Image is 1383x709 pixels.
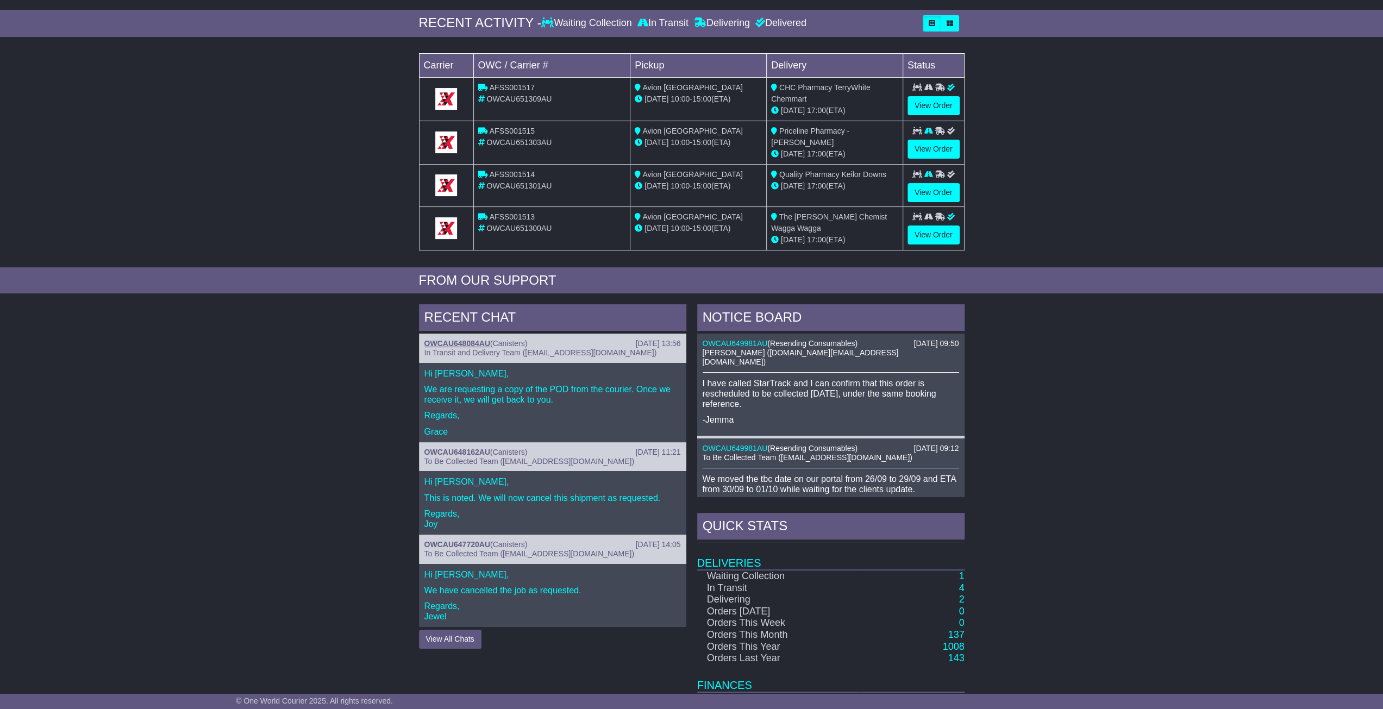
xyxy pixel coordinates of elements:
[948,629,964,640] a: 137
[697,542,965,570] td: Deliveries
[926,693,964,704] span: 6,912.95
[424,549,634,558] span: To Be Collected Team ([EMAIL_ADDRESS][DOMAIN_NAME])
[635,93,762,105] div: - (ETA)
[644,181,668,190] span: [DATE]
[236,697,393,705] span: © One World Courier 2025. All rights reserved.
[908,183,960,202] a: View Order
[908,96,960,115] a: View Order
[942,641,964,652] a: 1008
[424,540,681,549] div: ( )
[635,339,680,348] div: [DATE] 13:56
[419,53,473,77] td: Carrier
[921,693,964,704] a: $6,912.95
[424,426,681,437] p: Grace
[781,149,805,158] span: [DATE]
[424,509,681,529] p: Regards, Joy
[424,448,490,456] a: OWCAU648162AU
[703,444,959,453] div: ( )
[490,212,535,221] span: AFSS001513
[419,273,965,288] div: FROM OUR SUPPORT
[959,582,964,593] a: 4
[435,131,457,153] img: GetCarrierServiceLogo
[948,652,964,663] a: 143
[424,384,681,405] p: We are requesting a copy of the POD from the courier. Once we receive it, we will get back to you.
[486,138,552,147] span: OWCAU651303AU
[908,140,960,159] a: View Order
[424,348,657,357] span: In Transit and Delivery Team ([EMAIL_ADDRESS][DOMAIN_NAME])
[770,339,855,348] span: Resending Consumables
[697,594,859,606] td: Delivering
[697,617,859,629] td: Orders This Week
[635,17,691,29] div: In Transit
[424,476,681,487] p: Hi [PERSON_NAME],
[959,606,964,617] a: 0
[959,594,964,605] a: 2
[642,127,742,135] span: Avion [GEOGRAPHIC_DATA]
[781,181,805,190] span: [DATE]
[697,652,859,664] td: Orders Last Year
[697,582,859,594] td: In Transit
[435,88,457,110] img: GetCarrierServiceLogo
[644,95,668,103] span: [DATE]
[419,15,542,31] div: RECENT ACTIVITY -
[697,570,859,582] td: Waiting Collection
[635,180,762,192] div: - (ETA)
[424,569,681,580] p: Hi [PERSON_NAME],
[486,181,552,190] span: OWCAU651301AU
[692,95,711,103] span: 15:00
[642,170,742,179] span: Avion [GEOGRAPHIC_DATA]
[807,235,826,244] span: 17:00
[692,181,711,190] span: 15:00
[703,444,768,453] a: OWCAU649981AU
[697,304,965,334] div: NOTICE BOARD
[779,170,886,179] span: Quality Pharmacy Keilor Downs
[913,339,959,348] div: [DATE] 09:50
[766,53,903,77] td: Delivery
[703,378,959,410] p: I have called StarTrack and I can confirm that this order is rescheduled to be collected [DATE], ...
[959,570,964,581] a: 1
[424,339,681,348] div: ( )
[671,95,690,103] span: 10:00
[490,83,535,92] span: AFSS001517
[493,540,525,549] span: Canisters
[424,457,634,466] span: To Be Collected Team ([EMAIL_ADDRESS][DOMAIN_NAME])
[424,540,490,549] a: OWCAU647720AU
[781,106,805,115] span: [DATE]
[959,617,964,628] a: 0
[771,234,898,246] div: (ETA)
[642,212,742,221] span: Avion [GEOGRAPHIC_DATA]
[671,181,690,190] span: 10:00
[486,95,552,103] span: OWCAU651309AU
[541,17,634,29] div: Waiting Collection
[703,415,959,425] p: -Jemma
[419,630,481,649] button: View All Chats
[424,585,681,595] p: We have cancelled the job as requested.
[771,180,898,192] div: (ETA)
[635,448,680,457] div: [DATE] 11:21
[493,448,525,456] span: Canisters
[697,513,965,542] div: Quick Stats
[630,53,767,77] td: Pickup
[424,448,681,457] div: ( )
[486,224,552,233] span: OWCAU651300AU
[771,105,898,116] div: (ETA)
[435,217,457,239] img: GetCarrierServiceLogo
[771,83,871,103] span: CHC Pharmacy TerryWhite Chemmart
[771,212,887,233] span: The [PERSON_NAME] Chemist Wagga Wagga
[424,368,681,379] p: Hi [PERSON_NAME],
[697,629,859,641] td: Orders This Month
[703,339,959,348] div: ( )
[781,235,805,244] span: [DATE]
[697,641,859,653] td: Orders This Year
[424,601,681,622] p: Regards, Jewel
[807,181,826,190] span: 17:00
[490,170,535,179] span: AFSS001514
[807,106,826,115] span: 17:00
[771,127,849,147] span: Priceline Pharmacy - [PERSON_NAME]
[419,304,686,334] div: RECENT CHAT
[635,540,680,549] div: [DATE] 14:05
[635,223,762,234] div: - (ETA)
[692,224,711,233] span: 15:00
[493,339,525,348] span: Canisters
[703,339,768,348] a: OWCAU649981AU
